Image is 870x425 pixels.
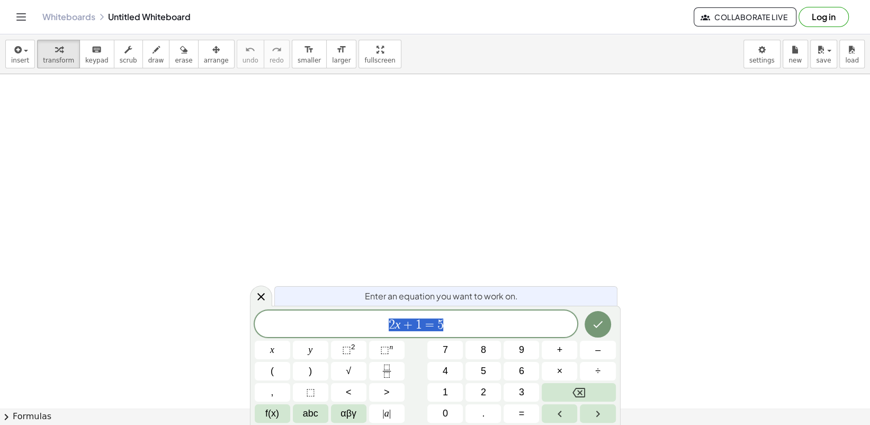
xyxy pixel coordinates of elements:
span: 6 [519,364,524,378]
span: 2 [389,318,395,331]
button: draw [142,40,170,68]
button: save [810,40,837,68]
button: Squared [331,341,366,359]
span: ÷ [595,364,600,378]
button: Functions [255,404,290,423]
button: insert [5,40,35,68]
button: 3 [504,383,539,402]
button: Left arrow [542,404,577,423]
button: Less than [331,383,366,402]
span: x [270,343,274,357]
button: 0 [427,404,463,423]
button: Fraction [369,362,405,380]
button: Greater than [369,383,405,402]
button: 1 [427,383,463,402]
span: ( [271,364,274,378]
span: = [422,318,437,331]
span: 0 [443,406,448,421]
button: 4 [427,362,463,380]
button: Backspace [542,383,615,402]
i: keyboard [92,43,102,56]
span: √ [346,364,351,378]
span: a [382,406,391,421]
span: abc [303,406,318,421]
button: Times [542,362,577,380]
button: Collaborate Live [694,7,796,26]
span: redo [270,57,284,64]
button: 9 [504,341,539,359]
button: 8 [465,341,501,359]
button: Equals [504,404,539,423]
a: Whiteboards [42,12,95,22]
span: larger [332,57,351,64]
button: transform [37,40,80,68]
span: 7 [443,343,448,357]
button: Done [585,311,611,338]
span: arrange [204,57,229,64]
span: save [816,57,831,64]
span: keypad [85,57,109,64]
span: smaller [298,57,321,64]
button: Square root [331,362,366,380]
var: x [395,317,401,331]
span: ⬚ [306,385,315,400]
span: draw [148,57,164,64]
span: settings [749,57,775,64]
span: new [788,57,802,64]
span: αβγ [340,406,356,421]
span: 2 [481,385,486,400]
button: keyboardkeypad [79,40,114,68]
span: < [346,385,352,400]
span: = [519,406,525,421]
button: Alphabet [293,404,328,423]
button: , [255,383,290,402]
button: 6 [504,362,539,380]
span: – [595,343,600,357]
button: . [465,404,501,423]
i: format_size [336,43,346,56]
span: undo [243,57,258,64]
span: 9 [519,343,524,357]
span: × [557,364,563,378]
button: undoundo [237,40,264,68]
button: fullscreen [358,40,401,68]
button: x [255,341,290,359]
span: 5 [437,318,443,331]
span: scrub [120,57,137,64]
button: 2 [465,383,501,402]
button: Absolute value [369,404,405,423]
span: 8 [481,343,486,357]
span: 1 [443,385,448,400]
button: Placeholder [293,383,328,402]
button: scrub [114,40,143,68]
span: insert [11,57,29,64]
span: ⬚ [342,344,351,355]
span: | [389,408,391,419]
span: + [557,343,563,357]
span: 4 [443,364,448,378]
sup: n [389,343,393,351]
button: arrange [198,40,235,68]
button: ( [255,362,290,380]
i: redo [272,43,282,56]
button: Greek alphabet [331,404,366,423]
button: Minus [580,341,615,359]
span: load [845,57,859,64]
span: Collaborate Live [703,12,787,22]
sup: 2 [351,343,355,351]
button: Log in [799,7,849,27]
i: undo [245,43,255,56]
span: y [308,343,312,357]
span: Enter an equation you want to work on. [365,290,518,303]
span: > [384,385,390,400]
button: Divide [580,362,615,380]
button: 5 [465,362,501,380]
span: ) [309,364,312,378]
button: ) [293,362,328,380]
button: format_sizesmaller [292,40,327,68]
button: format_sizelarger [326,40,356,68]
button: load [839,40,865,68]
span: 3 [519,385,524,400]
i: format_size [304,43,314,56]
button: y [293,341,328,359]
